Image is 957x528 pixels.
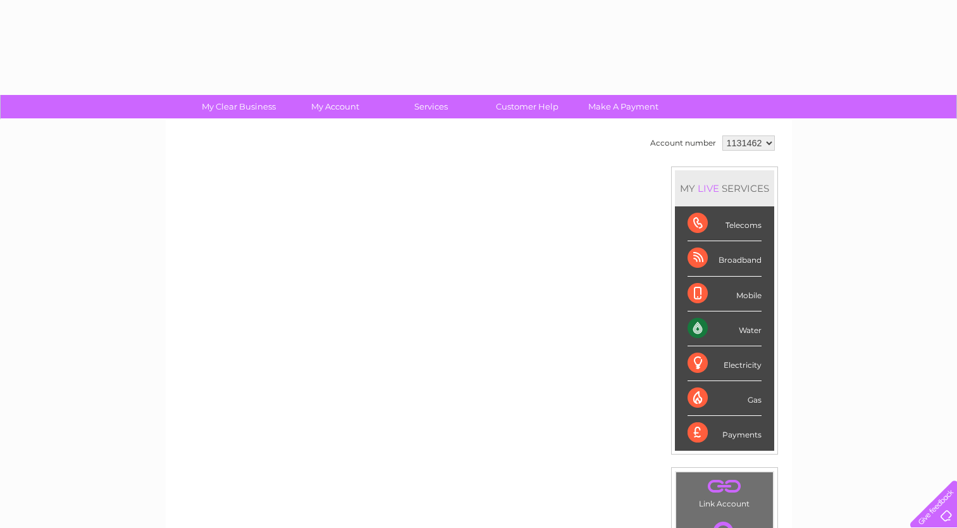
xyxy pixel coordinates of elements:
[187,95,291,118] a: My Clear Business
[688,311,762,346] div: Water
[695,182,722,194] div: LIVE
[571,95,676,118] a: Make A Payment
[688,206,762,241] div: Telecoms
[675,170,774,206] div: MY SERVICES
[688,381,762,416] div: Gas
[679,475,770,498] a: .
[688,416,762,450] div: Payments
[676,472,774,512] td: Link Account
[475,95,579,118] a: Customer Help
[688,346,762,381] div: Electricity
[379,95,483,118] a: Services
[688,277,762,311] div: Mobile
[688,241,762,276] div: Broadband
[647,132,719,154] td: Account number
[283,95,387,118] a: My Account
